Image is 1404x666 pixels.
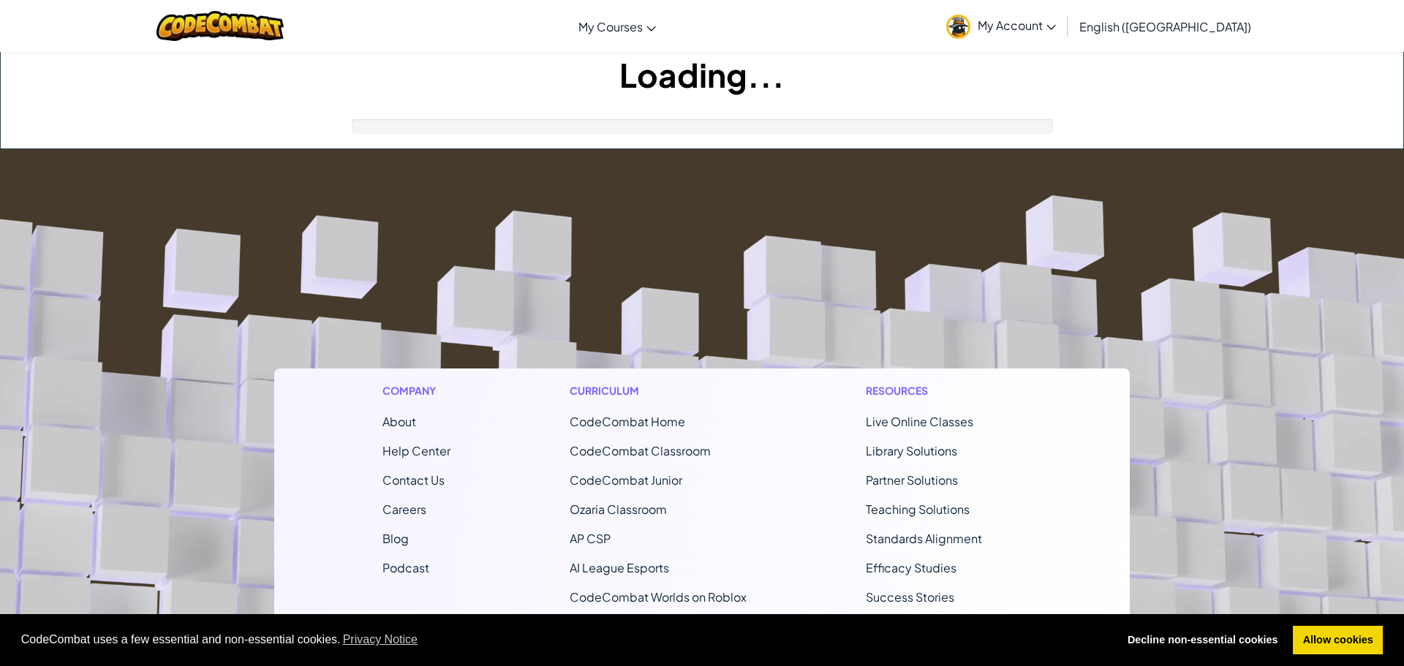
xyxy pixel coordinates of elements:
h1: Resources [866,383,1022,398]
a: allow cookies [1293,626,1383,655]
a: Standards Alignment [866,531,982,546]
a: English ([GEOGRAPHIC_DATA]) [1072,7,1258,46]
span: My Account [978,18,1056,33]
a: About [382,414,416,429]
h1: Loading... [1,52,1403,97]
a: learn more about cookies [341,629,420,651]
a: My Courses [571,7,663,46]
span: CodeCombat Home [570,414,685,429]
a: CodeCombat Worlds on Roblox [570,589,747,605]
img: CodeCombat logo [156,11,284,41]
img: avatar [946,15,970,39]
a: Teaching Solutions [866,502,970,517]
a: CodeCombat Junior [570,472,682,488]
a: Efficacy Studies [866,560,956,575]
a: Live Online Classes [866,414,973,429]
span: My Courses [578,19,643,34]
a: Blog [382,531,409,546]
a: Partner Solutions [866,472,958,488]
h1: Company [382,383,450,398]
h1: Curriculum [570,383,747,398]
a: AP CSP [570,531,611,546]
a: Library Solutions [866,443,957,458]
span: CodeCombat uses a few essential and non-essential cookies. [21,629,1106,651]
a: AI League Esports [570,560,669,575]
a: Careers [382,502,426,517]
a: CodeCombat Classroom [570,443,711,458]
a: Help Center [382,443,450,458]
a: Podcast [382,560,429,575]
a: deny cookies [1117,626,1288,655]
span: Contact Us [382,472,445,488]
a: Success Stories [866,589,954,605]
a: My Account [939,3,1063,49]
span: English ([GEOGRAPHIC_DATA]) [1079,19,1251,34]
a: Ozaria Classroom [570,502,667,517]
